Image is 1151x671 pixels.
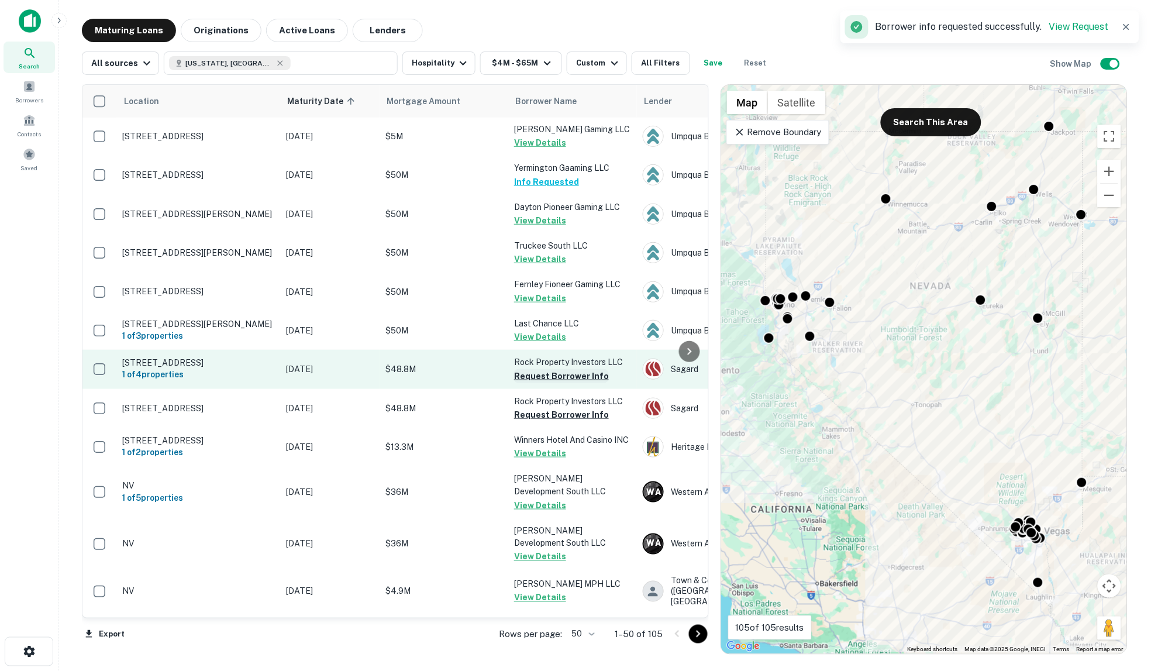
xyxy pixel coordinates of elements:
[643,126,663,146] img: picture
[380,85,508,118] th: Mortgage Amount
[480,51,562,75] button: $4M - $65M
[1098,184,1121,207] button: Zoom out
[287,94,359,108] span: Maturity Date
[689,625,708,644] button: Go to next page
[514,123,631,136] p: [PERSON_NAME] Gaming LLC
[695,51,732,75] button: Save your search to get updates of matches that match your search criteria.
[643,437,663,457] img: picture
[643,359,663,379] img: picture
[514,369,609,383] button: Request Borrower Info
[266,19,348,42] button: Active Loans
[644,94,672,108] span: Lender
[736,621,804,635] p: 105 of 105 results
[1077,646,1124,653] a: Report a map error
[1098,125,1121,148] button: Toggle fullscreen view
[15,95,43,105] span: Borrowers
[643,576,818,608] div: Town & Country Bank ([GEOGRAPHIC_DATA], [GEOGRAPHIC_DATA])
[643,359,818,380] div: Sagard
[768,91,826,114] button: Show satellite imagery
[387,94,475,108] span: Mortgage Amount
[122,209,274,219] p: [STREET_ADDRESS][PERSON_NAME]
[514,356,631,369] p: Rock Property Investors LLC
[643,320,818,341] div: Umpqua Bank
[514,201,631,214] p: Dayton Pioneer Gaming LLC
[643,281,818,302] div: Umpqua Bank
[181,19,261,42] button: Originations
[122,480,274,491] p: NV
[632,51,690,75] button: All Filters
[646,486,660,498] p: W A
[514,591,566,605] button: View Details
[122,446,274,459] h6: 1 of 2 properties
[122,586,274,597] p: NV
[82,51,159,75] button: All sources
[21,163,38,173] span: Saved
[514,433,631,446] p: Winners Hotel And Casino INC
[1053,646,1070,653] a: Terms (opens in new tab)
[91,56,154,70] div: All sources
[122,286,274,297] p: [STREET_ADDRESS]
[721,85,1127,654] div: 0 0
[82,625,127,643] button: Export
[514,524,631,550] p: [PERSON_NAME] Development South LLC
[286,402,374,415] p: [DATE]
[116,85,280,118] th: Location
[514,175,579,189] button: Info Requested
[514,472,631,498] p: [PERSON_NAME] Development South LLC
[122,357,274,368] p: [STREET_ADDRESS]
[286,130,374,143] p: [DATE]
[514,330,566,344] button: View Details
[514,408,609,422] button: Request Borrower Info
[876,20,1109,34] p: Borrower info requested successfully.
[286,538,374,550] p: [DATE]
[385,363,502,376] p: $48.8M
[514,446,566,460] button: View Details
[514,239,631,252] p: Truckee South LLC
[643,204,663,224] img: picture
[353,19,423,42] button: Lenders
[1093,577,1151,634] iframe: Chat Widget
[122,319,274,329] p: [STREET_ADDRESS][PERSON_NAME]
[643,282,663,302] img: picture
[286,324,374,337] p: [DATE]
[122,247,274,258] p: [STREET_ADDRESS][PERSON_NAME]
[4,42,55,73] a: Search
[19,61,40,71] span: Search
[286,363,374,376] p: [DATE]
[286,585,374,598] p: [DATE]
[82,19,176,42] button: Maturing Loans
[286,441,374,453] p: [DATE]
[643,398,663,418] img: picture
[643,204,818,225] div: Umpqua Bank
[286,208,374,221] p: [DATE]
[515,94,577,108] span: Borrower Name
[4,143,55,175] a: Saved
[1050,57,1094,70] h6: Show Map
[514,252,566,266] button: View Details
[643,398,818,419] div: Sagard
[280,85,380,118] th: Maturity Date
[514,214,566,228] button: View Details
[385,441,502,453] p: $13.3M
[514,498,566,512] button: View Details
[385,168,502,181] p: $50M
[122,170,274,180] p: [STREET_ADDRESS]
[385,246,502,259] p: $50M
[122,539,274,549] p: NV
[122,403,274,414] p: [STREET_ADDRESS]
[965,646,1046,653] span: Map data ©2025 Google, INEGI
[385,402,502,415] p: $48.8M
[908,646,958,654] button: Keyboard shortcuts
[643,534,818,555] div: Western Alliance Bank
[643,321,663,340] img: picture
[123,94,159,108] span: Location
[122,435,274,446] p: [STREET_ADDRESS]
[514,136,566,150] button: View Details
[385,130,502,143] p: $5M
[4,109,55,141] a: Contacts
[514,550,566,564] button: View Details
[385,538,502,550] p: $36M
[643,164,818,185] div: Umpqua Bank
[724,639,763,654] a: Open this area in Google Maps (opens a new window)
